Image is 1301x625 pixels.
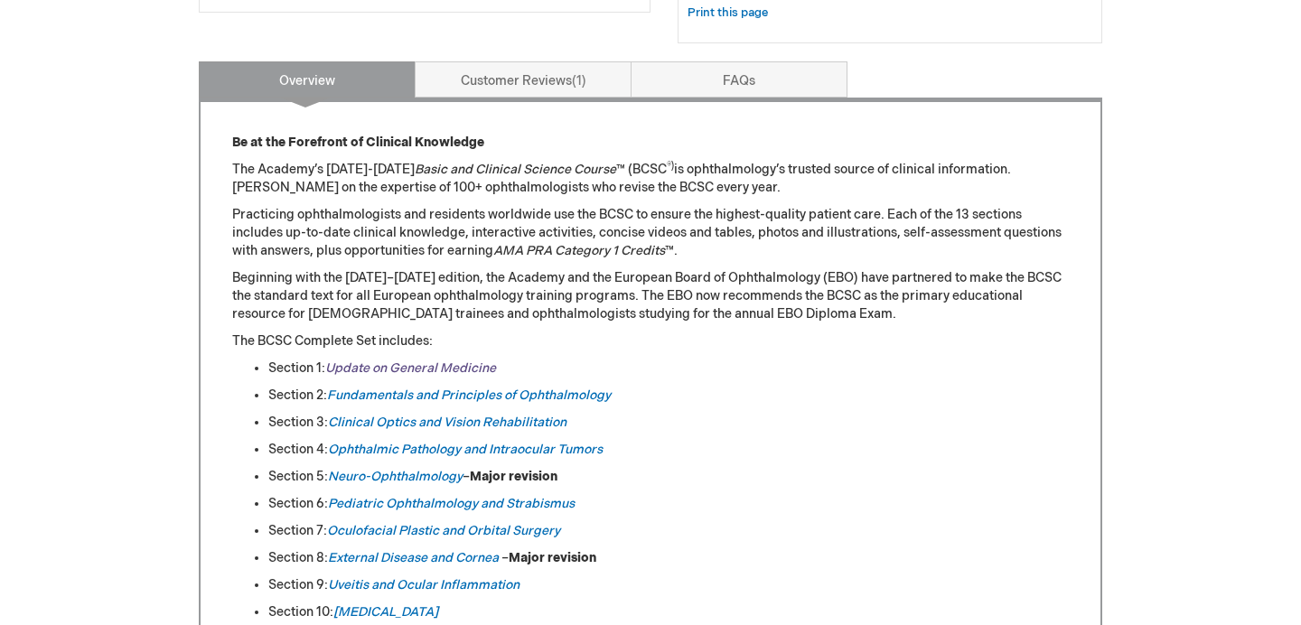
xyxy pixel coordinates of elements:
[268,576,1069,594] li: Section 9:
[232,332,1069,350] p: The BCSC Complete Set includes:
[232,206,1069,260] p: Practicing ophthalmologists and residents worldwide use the BCSC to ensure the highest-quality pa...
[328,577,519,592] a: Uveitis and Ocular Inflammation
[232,135,484,150] strong: Be at the Forefront of Clinical Knowledge
[493,243,665,258] em: AMA PRA Category 1 Credits
[268,522,1069,540] li: Section 7:
[268,603,1069,621] li: Section 10:
[268,359,1069,378] li: Section 1:
[333,604,438,620] a: [MEDICAL_DATA]
[328,550,499,565] a: External Disease and Cornea
[199,61,416,98] a: Overview
[631,61,847,98] a: FAQs
[509,550,596,565] strong: Major revision
[268,441,1069,459] li: Section 4:
[328,469,463,484] a: Neuro-Ophthalmology
[328,415,566,430] a: Clinical Optics and Vision Rehabilitation
[232,269,1069,323] p: Beginning with the [DATE]–[DATE] edition, the Academy and the European Board of Ophthalmology (EB...
[268,468,1069,486] li: Section 5: –
[688,2,768,24] a: Print this page
[268,387,1069,405] li: Section 2:
[328,496,575,511] a: Pediatric Ophthalmology and Strabismus
[268,495,1069,513] li: Section 6:
[415,162,616,177] em: Basic and Clinical Science Course
[268,549,1069,567] li: Section 8: –
[268,414,1069,432] li: Section 3:
[667,161,674,172] sup: ®)
[327,523,560,538] a: Oculofacial Plastic and Orbital Surgery
[327,387,611,403] a: Fundamentals and Principles of Ophthalmology
[232,161,1069,197] p: The Academy’s [DATE]-[DATE] ™ (BCSC is ophthalmology’s trusted source of clinical information. [P...
[572,73,586,89] span: 1
[325,360,496,376] a: Update on General Medicine
[328,442,603,457] a: Ophthalmic Pathology and Intraocular Tumors
[415,61,632,98] a: Customer Reviews1
[470,469,557,484] strong: Major revision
